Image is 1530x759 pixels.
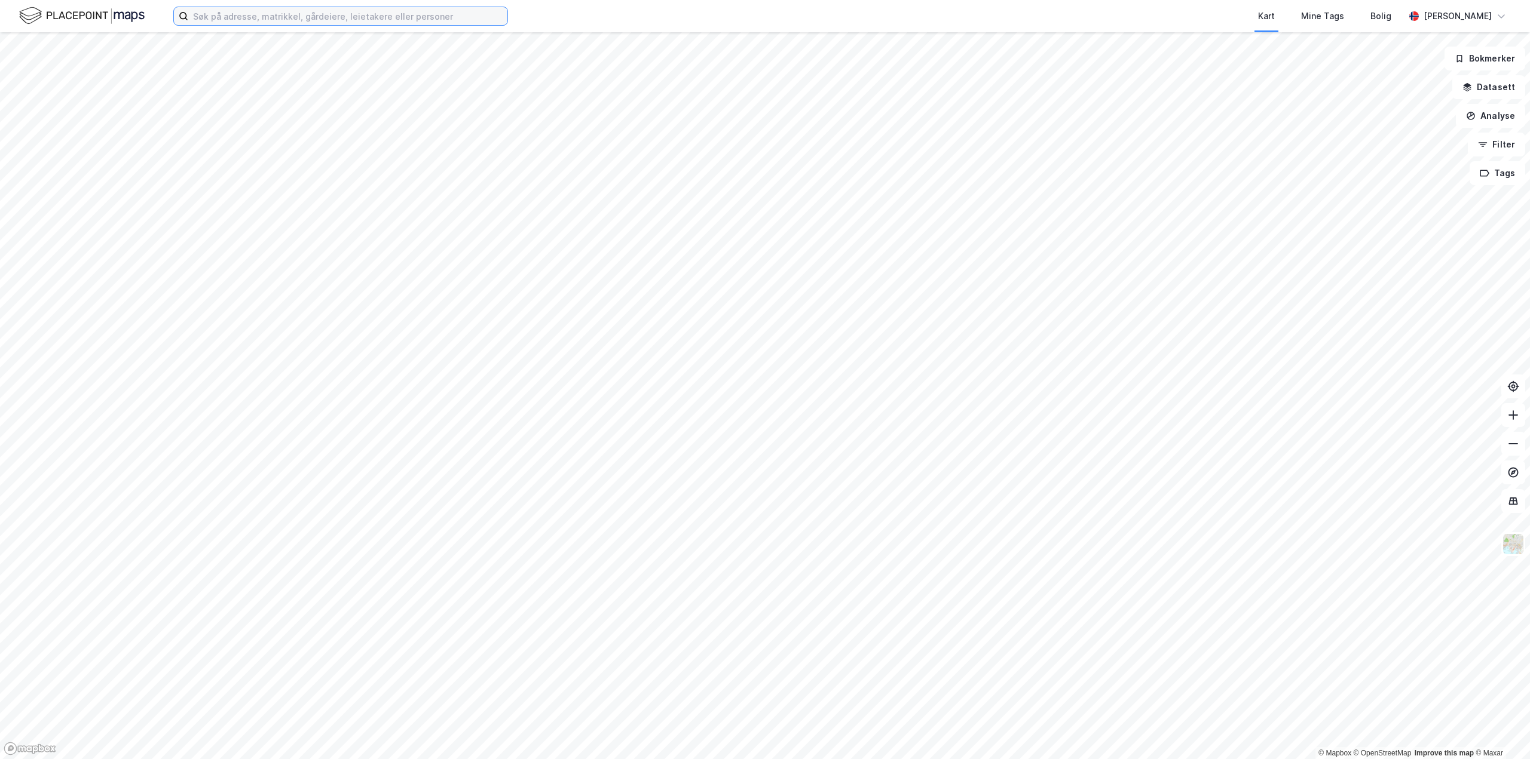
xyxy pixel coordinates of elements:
img: logo.f888ab2527a4732fd821a326f86c7f29.svg [19,5,145,26]
div: [PERSON_NAME] [1424,9,1492,23]
button: Filter [1468,133,1525,156]
button: Bokmerker [1445,47,1525,70]
iframe: Chat Widget [1470,702,1530,759]
div: Mine Tags [1301,9,1344,23]
div: Bolig [1370,9,1391,23]
a: OpenStreetMap [1354,749,1412,757]
img: Z [1502,533,1525,555]
a: Improve this map [1415,749,1474,757]
a: Mapbox homepage [4,742,56,755]
div: Kart [1258,9,1275,23]
button: Analyse [1456,104,1525,128]
a: Mapbox [1318,749,1351,757]
button: Datasett [1452,75,1525,99]
input: Søk på adresse, matrikkel, gårdeiere, leietakere eller personer [188,7,507,25]
button: Tags [1470,161,1525,185]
